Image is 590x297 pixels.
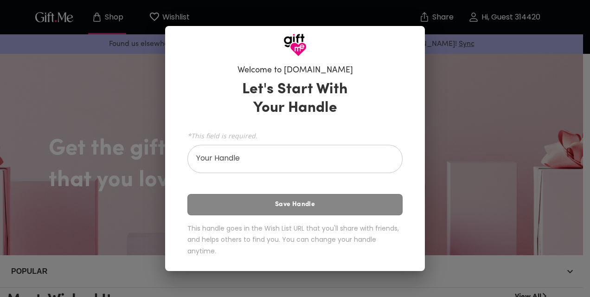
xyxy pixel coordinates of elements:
h6: Welcome to [DOMAIN_NAME] [237,65,353,76]
span: *This field is required. [187,131,403,140]
input: Your Handle [187,147,392,173]
img: GiftMe Logo [283,33,307,57]
h6: This handle goes in the Wish List URL that you'll share with friends, and helps others to find yo... [187,223,403,257]
h3: Let's Start With Your Handle [231,80,359,117]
